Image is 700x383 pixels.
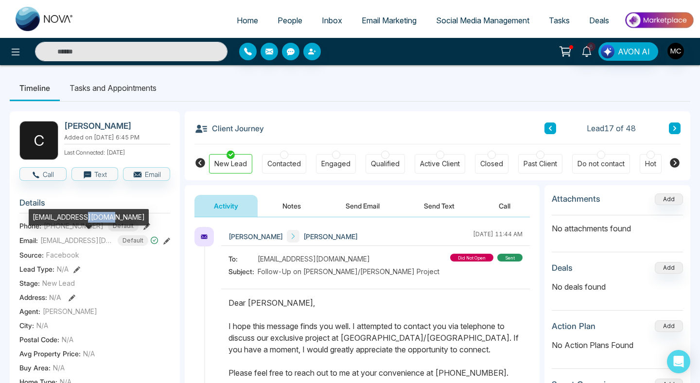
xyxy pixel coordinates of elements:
button: Add [655,193,683,205]
div: Contacted [267,159,301,169]
span: N/A [62,334,73,345]
span: Home [237,16,258,25]
span: Lead 17 of 48 [587,122,636,134]
span: Agent: [19,306,40,316]
span: N/A [57,264,69,274]
h3: Details [19,198,170,213]
span: Address: [19,292,61,302]
span: [PERSON_NAME] [228,231,283,242]
h2: [PERSON_NAME] [64,121,166,131]
div: [EMAIL_ADDRESS][DOMAIN_NAME] [29,209,149,226]
div: did not open [450,254,493,261]
div: sent [497,254,523,261]
span: Source: [19,250,44,260]
span: AVON AI [618,46,650,57]
span: City : [19,320,34,331]
li: Tasks and Appointments [60,75,166,101]
span: Add [655,194,683,203]
button: Text [71,167,119,181]
img: Lead Flow [601,45,614,58]
button: Activity [194,195,258,217]
img: Nova CRM Logo [16,7,74,31]
h3: Action Plan [552,321,595,331]
span: Default [118,235,148,246]
span: N/A [36,320,48,331]
button: Call [479,195,530,217]
span: Facebook [46,250,79,260]
a: Deals [579,11,619,30]
a: Home [227,11,268,30]
span: Phone: [19,221,41,231]
img: User Avatar [667,43,684,59]
span: Stage: [19,278,40,288]
p: No deals found [552,281,683,293]
span: Avg Property Price : [19,348,81,359]
div: Do not contact [577,159,625,169]
span: [PERSON_NAME] [43,306,97,316]
span: Buy Area : [19,363,51,373]
li: Timeline [10,75,60,101]
span: [EMAIL_ADDRESS][DOMAIN_NAME] [40,235,113,245]
span: Email: [19,235,38,245]
a: People [268,11,312,30]
div: Open Intercom Messenger [667,350,690,373]
a: Email Marketing [352,11,426,30]
span: To: [228,254,258,264]
a: Social Media Management [426,11,539,30]
span: People [278,16,302,25]
p: No Action Plans Found [552,339,683,351]
button: Email [123,167,170,181]
div: Hot [645,159,656,169]
button: Notes [263,195,320,217]
div: Active Client [420,159,460,169]
span: Inbox [322,16,342,25]
span: [EMAIL_ADDRESS][DOMAIN_NAME] [258,254,370,264]
div: Closed [480,159,503,169]
div: Engaged [321,159,350,169]
span: Tasks [549,16,570,25]
div: C [19,121,58,160]
span: Follow-Up on [PERSON_NAME]/[PERSON_NAME] Project [258,266,439,277]
h3: Attachments [552,194,600,204]
button: Add [655,262,683,274]
span: 8 [587,42,595,51]
button: Add [655,320,683,332]
span: N/A [49,293,61,301]
span: N/A [83,348,95,359]
p: Last Connected: [DATE] [64,146,170,157]
p: No attachments found [552,215,683,234]
h3: Client Journey [194,121,264,136]
img: Market-place.gif [624,9,694,31]
button: Send Text [404,195,474,217]
a: 8 [575,42,598,59]
a: Tasks [539,11,579,30]
button: AVON AI [598,42,658,61]
div: Past Client [524,159,557,169]
span: Postal Code : [19,334,59,345]
p: Added on [DATE] 6:45 PM [64,133,170,142]
span: N/A [53,363,65,373]
span: Email Marketing [362,16,417,25]
span: Lead Type: [19,264,54,274]
button: Call [19,167,67,181]
button: Send Email [326,195,399,217]
div: New Lead [214,159,247,169]
span: Social Media Management [436,16,529,25]
span: New Lead [42,278,75,288]
div: Qualified [371,159,400,169]
div: [DATE] 11:44 AM [473,230,523,243]
a: Inbox [312,11,352,30]
h3: Deals [552,263,573,273]
span: [PERSON_NAME] [303,231,358,242]
span: Subject: [228,266,258,277]
span: Deals [589,16,609,25]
